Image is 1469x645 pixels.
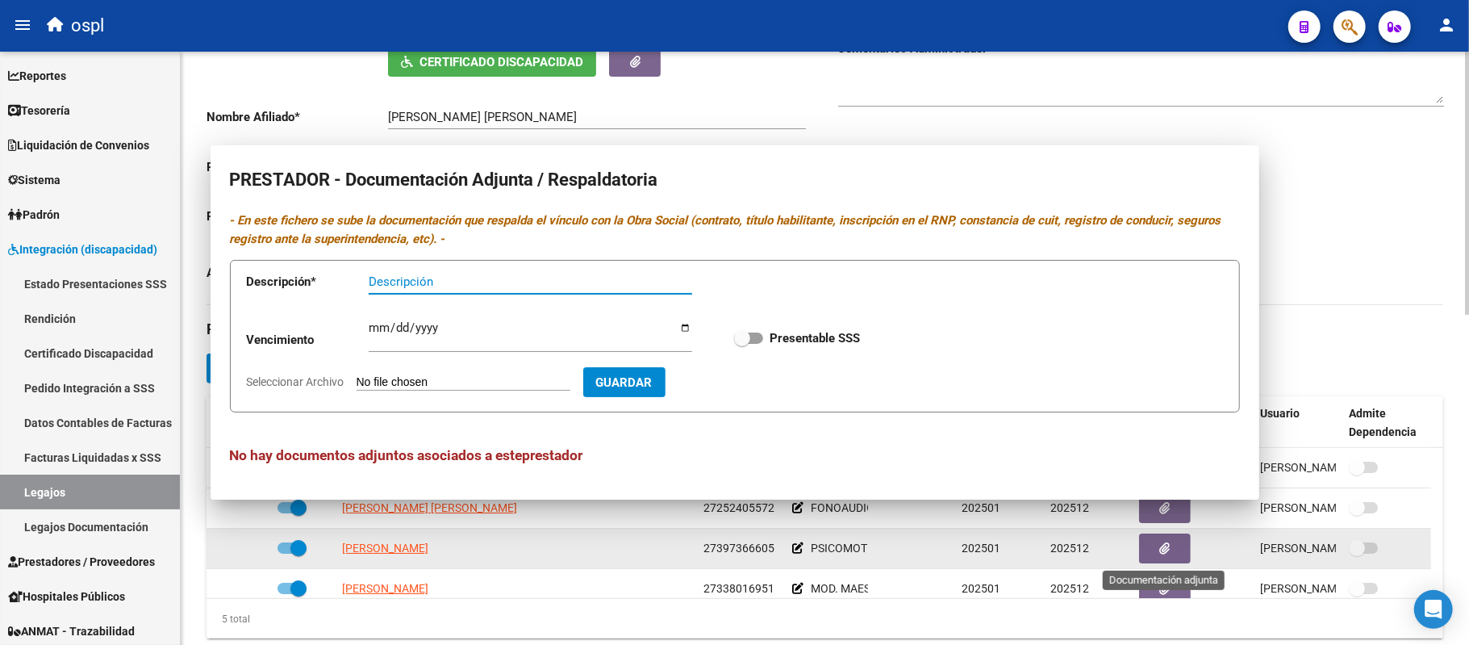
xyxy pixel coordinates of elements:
[1050,542,1089,555] span: 202512
[703,582,774,595] span: 27338016951
[207,264,388,282] p: Admite Dependencia
[342,582,428,595] span: [PERSON_NAME]
[1260,461,1387,474] span: [PERSON_NAME] [DATE]
[207,610,250,628] div: 5 total
[1349,407,1417,438] span: Admite Dependencia
[962,542,1000,555] span: 202501
[811,501,908,514] span: FONOAUDIOLOGIA
[1260,582,1387,595] span: [PERSON_NAME] [DATE]
[8,136,149,154] span: Liquidación de Convenios
[207,108,388,126] p: Nombre Afiliado
[8,588,125,605] span: Hospitales Públicos
[8,553,155,571] span: Prestadores / Proveedores
[230,213,1221,246] i: - En este fichero se sube la documentación que respalda el vínculo con la Obra Social (contrato, ...
[230,445,1240,466] h3: No hay documentos adjuntos asociados a este
[419,55,583,69] span: Certificado Discapacidad
[342,501,517,514] span: [PERSON_NAME] [PERSON_NAME]
[1254,396,1342,450] datatable-header-cell: Usuario
[247,331,369,350] p: Vencimiento
[703,542,774,555] span: 27397366605
[8,241,157,258] span: Integración (discapacidad)
[811,542,910,555] span: PSICOMOTRICIDAD
[1342,396,1431,450] datatable-header-cell: Admite Dependencia
[523,447,583,463] span: prestador
[8,67,66,85] span: Reportes
[596,375,653,390] span: Guardar
[770,331,860,346] strong: Presentable SSS
[962,501,1000,514] span: 202501
[8,102,70,119] span: Tesorería
[1437,15,1456,35] mat-icon: person
[1260,407,1300,420] span: Usuario
[8,171,61,189] span: Sistema
[1050,501,1089,514] span: 202512
[247,375,344,388] span: Seleccionar Archivo
[230,165,1240,195] h2: PRESTADOR - Documentación Adjunta / Respaldatoria
[207,207,388,225] p: Periodo Hasta
[1414,590,1453,629] div: Open Intercom Messenger
[342,542,428,555] span: [PERSON_NAME]
[207,158,388,176] p: Periodo Desde
[703,501,774,514] span: 27252405572
[1260,501,1387,514] span: [PERSON_NAME] [DATE]
[247,273,369,291] p: Descripción
[811,582,947,595] span: MOD. MAESTRA DE APOYO
[13,15,32,35] mat-icon: menu
[8,622,135,640] span: ANMAT - Trazabilidad
[1050,582,1089,595] span: 202512
[962,582,1000,595] span: 202501
[1260,542,1387,555] span: [PERSON_NAME] [DATE]
[583,367,666,397] button: Guardar
[207,318,1443,341] h3: Prestadores asociados al legajo
[71,8,104,44] span: ospl
[8,206,60,224] span: Padrón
